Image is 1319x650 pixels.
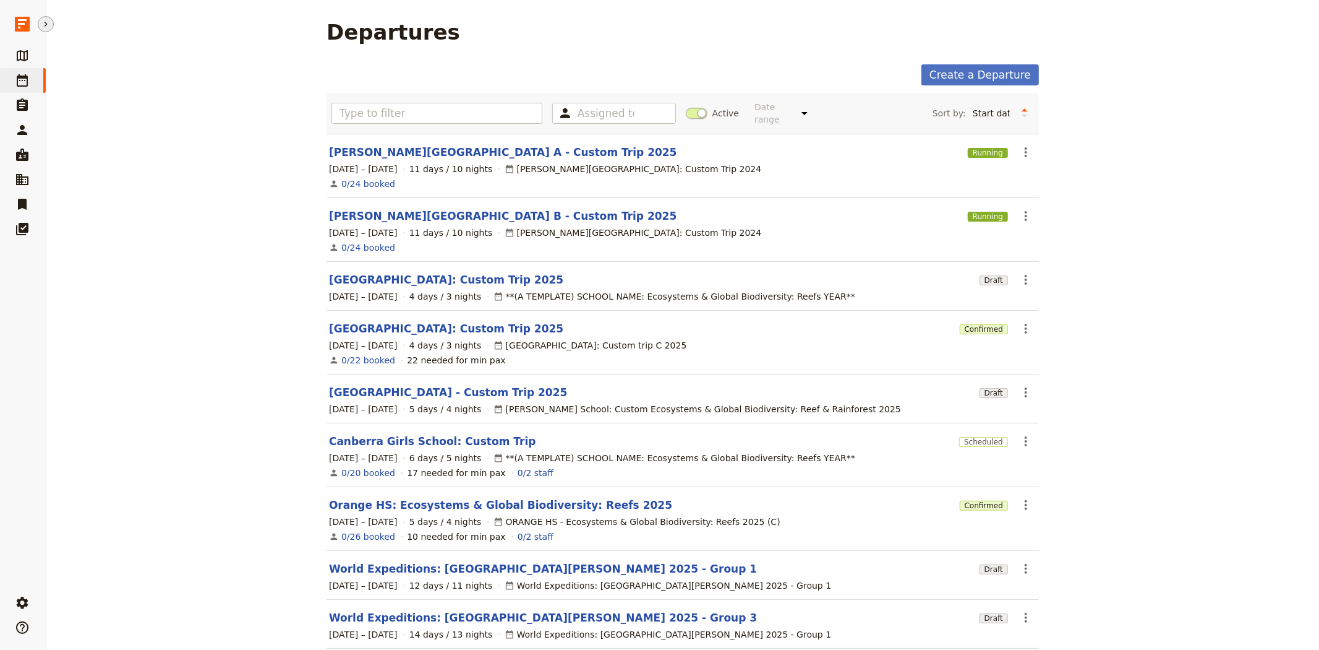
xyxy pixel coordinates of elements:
[329,163,398,175] span: [DATE] – [DATE]
[341,241,395,254] a: View the bookings for this departure
[329,403,398,415] span: [DATE] – [DATE]
[409,163,493,175] span: 11 days / 10 nights
[341,354,395,366] a: View the bookings for this departure
[407,354,506,366] div: 22 needed for min pax
[329,628,398,641] span: [DATE] – [DATE]
[578,106,634,121] input: Assigned to
[409,579,493,592] span: 12 days / 11 nights
[1015,104,1034,123] button: Change sort direction
[407,531,506,543] div: 10 needed for min pax
[329,209,677,223] a: [PERSON_NAME][GEOGRAPHIC_DATA] B - Custom Trip 2025
[959,437,1008,447] span: Scheduled
[1015,318,1036,339] button: Actions
[329,290,398,303] span: [DATE] – [DATE]
[329,272,563,287] a: [GEOGRAPHIC_DATA]: Custom Trip 2025
[1015,431,1036,452] button: Actions
[967,104,1015,123] select: Sort by:
[327,20,460,45] h1: Departures
[407,467,506,479] div: 17 needed for min pax
[331,103,542,124] input: Type to filter
[409,339,482,352] span: 4 days / 3 nights
[409,227,493,239] span: 11 days / 10 nights
[329,434,536,449] a: Canberra Girls School: Custom Trip
[329,498,672,513] a: Orange HS: Ecosystems & Global Biodiversity: Reefs 2025
[329,321,563,336] a: [GEOGRAPHIC_DATA]: Custom Trip 2025
[38,16,54,32] button: Hide menu
[518,531,553,543] a: 0/2 staff
[968,212,1008,222] span: Running
[329,452,398,464] span: [DATE] – [DATE]
[329,561,757,576] a: World Expeditions: [GEOGRAPHIC_DATA][PERSON_NAME] 2025 - Group 1
[933,107,966,119] span: Sort by:
[960,324,1008,334] span: Confirmed
[1015,558,1036,579] button: Actions
[409,452,482,464] span: 6 days / 5 nights
[329,145,677,160] a: [PERSON_NAME][GEOGRAPHIC_DATA] A - Custom Trip 2025
[493,452,855,464] div: **(A TEMPLATE) SCHOOL NAME: Ecosystems & Global Biodiversity: Reefs YEAR**
[341,531,395,543] a: View the bookings for this departure
[329,227,398,239] span: [DATE] – [DATE]
[329,516,398,528] span: [DATE] – [DATE]
[341,178,395,190] a: View the bookings for this departure
[493,290,855,303] div: **(A TEMPLATE) SCHOOL NAME: Ecosystems & Global Biodiversity: Reefs YEAR**
[409,628,493,641] span: 14 days / 13 nights
[1015,382,1036,403] button: Actions
[1015,269,1036,290] button: Actions
[980,388,1008,398] span: Draft
[505,227,762,239] div: [PERSON_NAME][GEOGRAPHIC_DATA]: Custom Trip 2024
[968,148,1008,158] span: Running
[329,579,398,592] span: [DATE] – [DATE]
[493,403,901,415] div: [PERSON_NAME] School: Custom Ecosystems & Global Biodiversity: Reef & Rainforest 2025
[493,339,687,352] div: [GEOGRAPHIC_DATA]: Custom trip C 2025
[712,107,739,119] span: Active
[493,516,780,528] div: ORANGE HS - Ecosystems & Global Biodiversity: Reefs 2025 (C)
[329,339,398,352] span: [DATE] – [DATE]
[980,613,1008,623] span: Draft
[1015,607,1036,628] button: Actions
[505,163,762,175] div: [PERSON_NAME][GEOGRAPHIC_DATA]: Custom Trip 2024
[409,403,482,415] span: 5 days / 4 nights
[980,275,1008,285] span: Draft
[505,628,832,641] div: World Expeditions: [GEOGRAPHIC_DATA][PERSON_NAME] 2025 - Group 1
[409,290,482,303] span: 4 days / 3 nights
[505,579,832,592] div: World Expeditions: [GEOGRAPHIC_DATA][PERSON_NAME] 2025 - Group 1
[980,565,1008,574] span: Draft
[1015,495,1036,516] button: Actions
[518,467,553,479] a: 0/2 staff
[329,385,568,400] a: [GEOGRAPHIC_DATA] - Custom Trip 2025
[329,610,757,625] a: World Expeditions: [GEOGRAPHIC_DATA][PERSON_NAME] 2025 - Group 3
[409,516,482,528] span: 5 days / 4 nights
[921,64,1039,85] a: Create a Departure
[341,467,395,479] a: View the bookings for this departure
[1015,142,1036,163] button: Actions
[960,501,1008,511] span: Confirmed
[1015,206,1036,227] button: Actions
